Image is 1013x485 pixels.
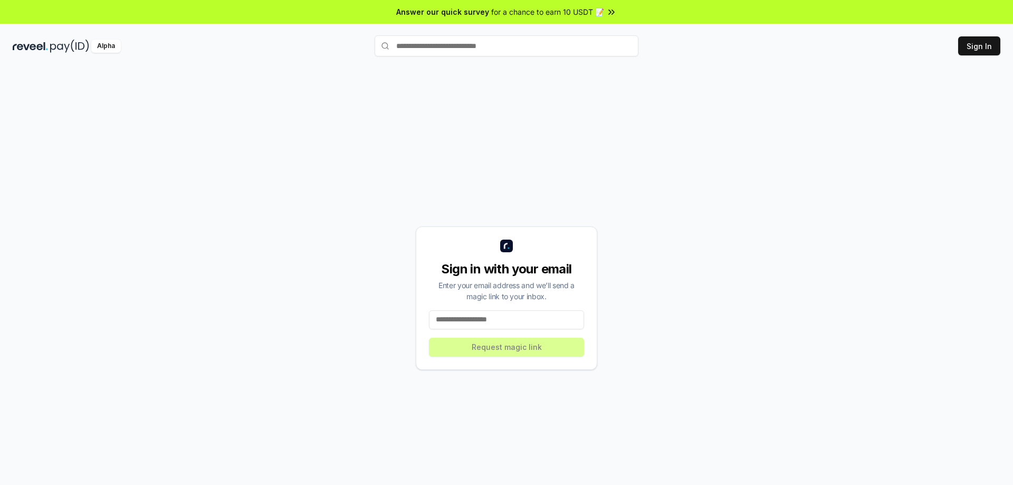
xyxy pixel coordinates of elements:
div: Enter your email address and we’ll send a magic link to your inbox. [429,280,584,302]
div: Alpha [91,40,121,53]
button: Sign In [958,36,1000,55]
div: Sign in with your email [429,261,584,278]
span: for a chance to earn 10 USDT 📝 [491,6,604,17]
img: reveel_dark [13,40,48,53]
span: Answer our quick survey [396,6,489,17]
img: logo_small [500,240,513,252]
img: pay_id [50,40,89,53]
